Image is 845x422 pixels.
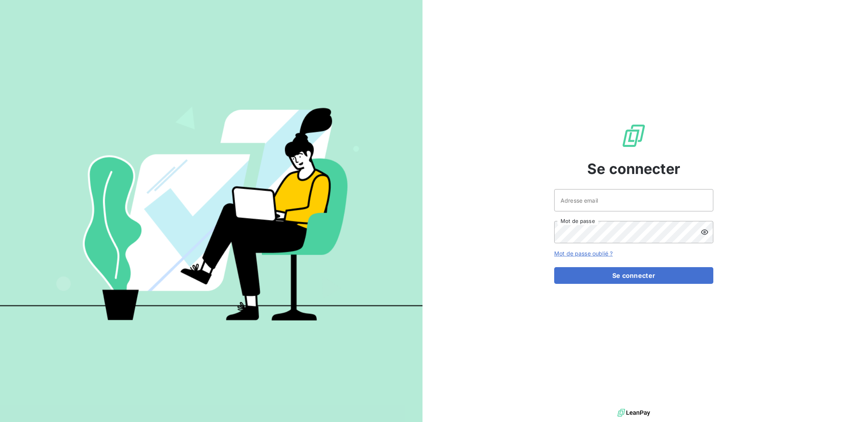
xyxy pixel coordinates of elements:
[554,250,613,257] a: Mot de passe oublié ?
[621,123,646,148] img: Logo LeanPay
[554,267,713,284] button: Se connecter
[587,158,680,180] span: Se connecter
[554,189,713,211] input: placeholder
[617,407,650,419] img: logo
